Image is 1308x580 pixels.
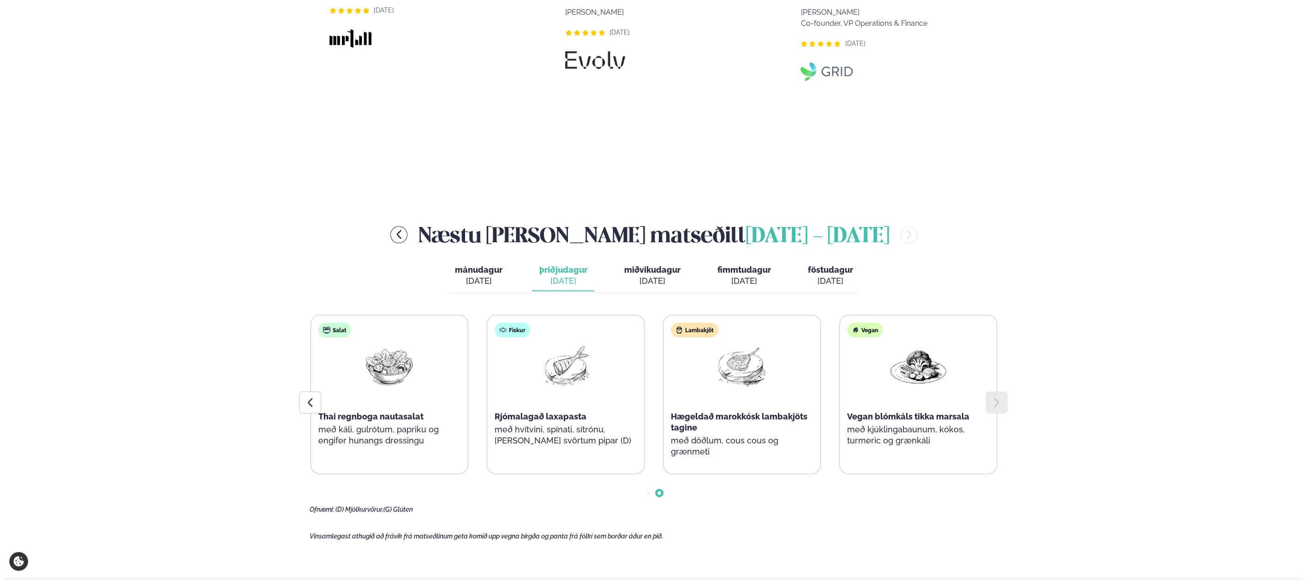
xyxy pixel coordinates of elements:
[536,345,595,388] img: Fish.png
[671,323,718,337] div: Lambakjöt
[495,323,530,337] div: Fiskur
[323,326,330,334] img: salad.svg
[845,40,865,47] span: [DATE]
[807,275,853,287] div: [DATE]
[847,323,883,337] div: Vegan
[495,412,586,421] span: Rjómalagað laxapasta
[539,275,587,287] div: [DATE]
[318,424,460,446] p: með káli, gulrótum, papriku og engifer hunangs dressingu
[675,326,683,334] img: Lamb.svg
[318,412,424,421] span: Thai regnboga nautasalat
[418,220,889,250] h2: Næstu [PERSON_NAME] matseðill
[717,265,770,275] span: fimmtudagur
[609,29,630,36] span: [DATE]
[847,412,969,421] span: Vegan blómkáls tikka marsala
[539,265,587,275] span: þriðjudagur
[745,227,889,247] span: [DATE] - [DATE]
[889,345,948,388] img: Vegan.png
[900,226,917,243] button: menu-btn-right
[499,326,507,334] img: fish.svg
[448,261,510,291] button: mánudagur [DATE]
[532,261,594,291] button: þriðjudagur [DATE]
[318,323,351,337] div: Salat
[624,265,680,275] span: miðvikudagur
[360,345,419,388] img: Salad.png
[390,226,407,243] button: menu-btn-left
[807,265,853,275] span: föstudagur
[671,412,807,432] span: Hægeldað marokkósk lambakjöts tagine
[383,506,413,513] span: (G) Glúten
[847,424,989,446] p: með kjúklingabaunum, kókos, turmeric og grænkáli
[800,261,860,291] button: föstudagur [DATE]
[565,51,625,69] img: image alt
[800,62,853,81] img: image alt
[671,435,813,457] p: með döðlum, cous cous og grænmeti
[495,424,637,446] p: með hvítvíni, spínati, sítrónu, [PERSON_NAME] svörtum pipar (D)
[565,8,624,17] span: [PERSON_NAME]
[616,261,687,291] button: miðvikudagur [DATE]
[329,29,371,48] img: image alt
[335,506,383,513] span: (D) Mjólkurvörur,
[657,491,661,495] span: Go to slide 2
[624,275,680,287] div: [DATE]
[712,345,771,388] img: Lamb-Meat.png
[717,275,770,287] div: [DATE]
[374,6,394,14] span: [DATE]
[9,552,28,571] a: Cookie settings
[310,506,334,513] span: Ofnæmi:
[710,261,778,291] button: fimmtudagur [DATE]
[455,265,502,275] span: mánudagur
[646,491,650,495] span: Go to slide 1
[310,532,663,540] span: Vinsamlegast athugið að frávik frá matseðlinum geta komið upp vegna birgða og panta frá fólki sem...
[852,326,859,334] img: Vegan.svg
[455,275,502,287] div: [DATE]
